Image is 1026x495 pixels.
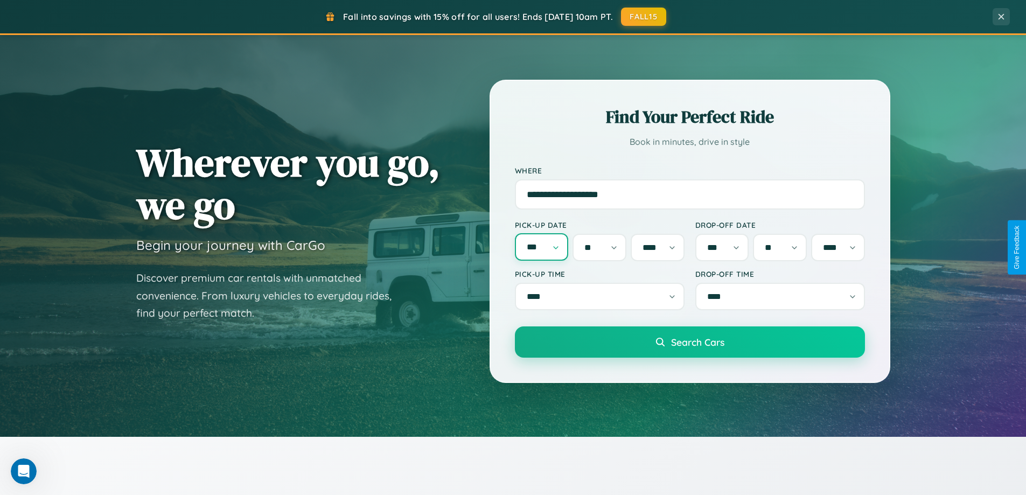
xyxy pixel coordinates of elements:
[671,336,724,348] span: Search Cars
[515,105,865,129] h2: Find Your Perfect Ride
[515,326,865,358] button: Search Cars
[621,8,666,26] button: FALL15
[11,458,37,484] iframe: Intercom live chat
[515,220,685,229] label: Pick-up Date
[136,237,325,253] h3: Begin your journey with CarGo
[695,269,865,278] label: Drop-off Time
[136,141,440,226] h1: Wherever you go, we go
[515,166,865,175] label: Where
[1013,226,1021,269] div: Give Feedback
[136,269,406,322] p: Discover premium car rentals with unmatched convenience. From luxury vehicles to everyday rides, ...
[515,269,685,278] label: Pick-up Time
[695,220,865,229] label: Drop-off Date
[343,11,613,22] span: Fall into savings with 15% off for all users! Ends [DATE] 10am PT.
[515,134,865,150] p: Book in minutes, drive in style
